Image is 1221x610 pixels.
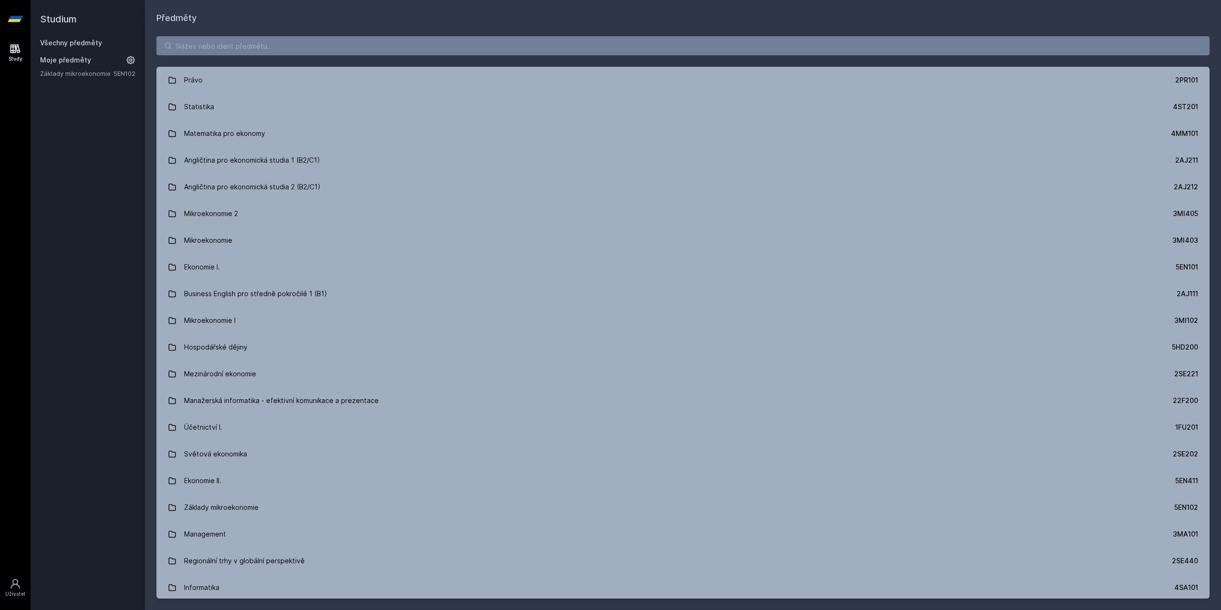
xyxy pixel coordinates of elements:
[184,418,222,437] div: Účetnictví I.
[1174,503,1198,512] div: 5EN102
[1176,262,1198,272] div: 5EN101
[184,498,259,517] div: Základy mikroekonomie
[184,578,219,597] div: Informatika
[184,231,232,250] div: Mikroekonomie
[1172,342,1198,352] div: 5HD200
[1172,556,1198,566] div: 2SE440
[156,361,1210,387] a: Mezinárodní ekonomie 2SE221
[2,573,29,602] a: Uživatel
[184,204,238,223] div: Mikroekonomie 2
[184,445,247,464] div: Světová ekonomika
[5,590,25,598] div: Uživatel
[184,391,379,410] div: Manažerská informatika - efektivní komunikace a prezentace
[184,551,305,570] div: Regionální trhy v globální perspektivě
[156,120,1210,147] a: Matematika pro ekonomy 4MM101
[184,364,256,383] div: Mezinárodní ekonomie
[184,284,327,303] div: Business English pro středně pokročilé 1 (B1)
[40,55,91,65] span: Moje předměty
[156,548,1210,574] a: Regionální trhy v globální perspektivě 2SE440
[156,307,1210,334] a: Mikroekonomie I 3MI102
[1172,236,1198,245] div: 3MI403
[184,338,248,357] div: Hospodářské dějiny
[1173,396,1198,405] div: 22F200
[184,151,320,170] div: Angličtina pro ekonomická studia 1 (B2/C1)
[156,200,1210,227] a: Mikroekonomie 2 3MI405
[1177,289,1198,299] div: 2AJ111
[184,525,226,544] div: Management
[156,227,1210,254] a: Mikroekonomie 3MI403
[1171,129,1198,138] div: 4MM101
[1175,476,1198,486] div: 5EN411
[1174,182,1198,192] div: 2AJ212
[156,521,1210,548] a: Management 3MA101
[1175,155,1198,165] div: 2AJ211
[1175,423,1198,432] div: 1FU201
[156,280,1210,307] a: Business English pro středně pokročilé 1 (B1) 2AJ111
[184,311,236,330] div: Mikroekonomie I
[156,494,1210,521] a: Základy mikroekonomie 5EN102
[156,67,1210,93] a: Právo 2PR101
[1173,449,1198,459] div: 2SE202
[156,467,1210,494] a: Ekonomie II. 5EN411
[156,254,1210,280] a: Ekonomie I. 5EN101
[184,258,220,277] div: Ekonomie I.
[40,69,114,78] a: Základy mikroekonomie
[156,574,1210,601] a: Informatika 4SA101
[156,93,1210,120] a: Statistika 4ST201
[156,334,1210,361] a: Hospodářské dějiny 5HD200
[156,147,1210,174] a: Angličtina pro ekonomická studia 1 (B2/C1) 2AJ211
[1173,209,1198,218] div: 3MI405
[1175,75,1198,85] div: 2PR101
[2,38,29,67] a: Study
[114,70,135,77] a: 5EN102
[156,11,1210,25] h1: Předměty
[184,124,265,143] div: Matematika pro ekonomy
[1174,583,1198,592] div: 4SA101
[156,174,1210,200] a: Angličtina pro ekonomická studia 2 (B2/C1) 2AJ212
[156,441,1210,467] a: Světová ekonomika 2SE202
[184,177,321,196] div: Angličtina pro ekonomická studia 2 (B2/C1)
[184,471,221,490] div: Ekonomie II.
[1174,369,1198,379] div: 2SE221
[156,36,1210,55] input: Název nebo ident předmětu…
[156,387,1210,414] a: Manažerská informatika - efektivní komunikace a prezentace 22F200
[156,414,1210,441] a: Účetnictví I. 1FU201
[9,55,22,62] div: Study
[184,71,203,90] div: Právo
[184,97,214,116] div: Statistika
[1174,316,1198,325] div: 3MI102
[40,39,102,47] a: Všechny předměty
[1173,529,1198,539] div: 3MA101
[1173,102,1198,112] div: 4ST201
